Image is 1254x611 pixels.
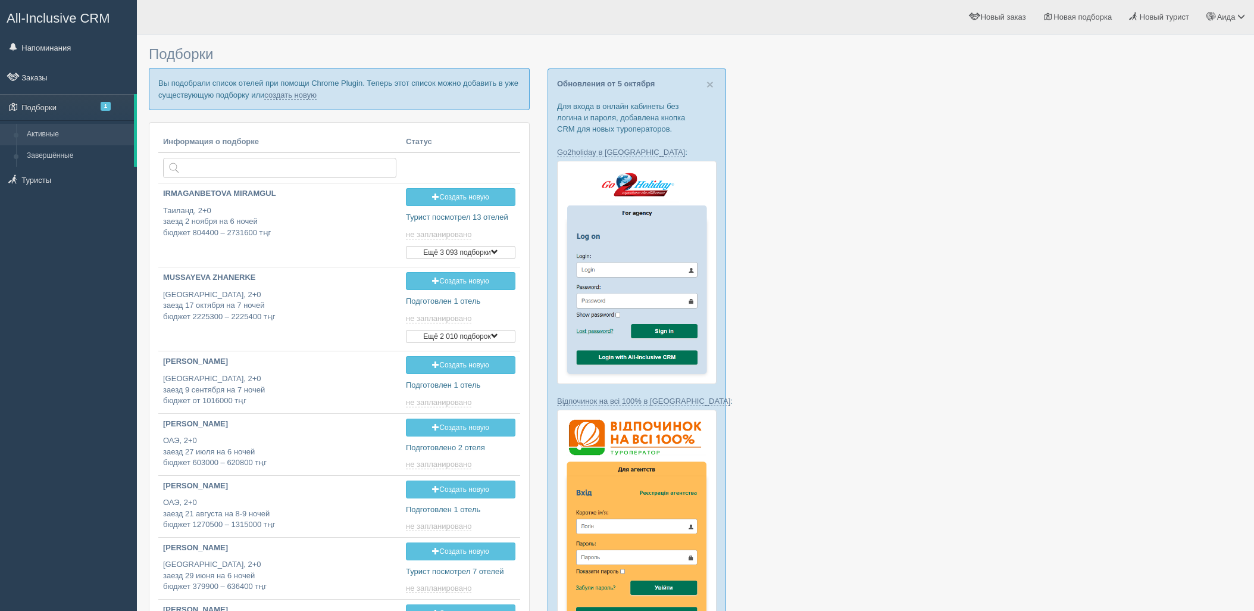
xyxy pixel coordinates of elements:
[163,543,396,554] p: [PERSON_NAME]
[163,188,396,199] p: IRMAGANBETOVA MIRAMGUL
[557,146,717,158] p: :
[557,79,655,88] a: Обновления от 5 октября
[557,101,717,135] p: Для входа в онлайн кабинеты без логина и пароля, добавлена кнопка CRM для новых туроператоров.
[149,68,530,110] p: Вы подобрали список отелей при помощи Chrome Plugin. Теперь этот список можно добавить в уже суще...
[158,351,401,412] a: [PERSON_NAME] [GEOGRAPHIC_DATA], 2+0заезд 9 сентября на 7 ночейбюджет от 1016000 тңг
[406,566,515,578] p: Турист посмотрел 7 отелей
[7,11,110,26] span: All-Inclusive CRM
[406,246,515,259] button: Ещё 3 093 подборки
[158,538,401,598] a: [PERSON_NAME] [GEOGRAPHIC_DATA], 2+0заезд 29 июня на 6 ночейбюджет 379900 – 636400 тңг
[406,380,515,391] p: Подготовлен 1 отель
[21,124,134,145] a: Активные
[406,442,515,454] p: Подготовлено 2 отеля
[163,289,396,323] p: [GEOGRAPHIC_DATA], 2+0 заезд 17 октября на 7 ночей бюджет 2225300 – 2225400 тңг
[1140,13,1189,21] span: Новый турист
[406,188,515,206] a: Создать новую
[706,78,714,91] button: Close
[406,230,471,239] span: не запланировано
[981,13,1026,21] span: Новый заказ
[406,230,474,239] a: не запланировано
[264,91,317,100] a: создать новую
[406,419,515,437] a: Создать новую
[406,314,471,323] span: не запланировано
[557,397,730,406] a: Відпочинок на всі 100% в [GEOGRAPHIC_DATA]
[149,46,213,62] span: Подборки
[158,132,401,153] th: Информация о подборке
[406,522,474,531] a: не запланировано
[557,395,717,407] p: :
[163,272,396,283] p: MUSSAYEVA ZHANERKE
[406,504,515,516] p: Подготовлен 1 отель
[163,481,396,492] p: [PERSON_NAME]
[406,330,515,343] button: Ещё 2 010 подборок
[158,183,401,248] a: IRMAGANBETOVA MIRAMGUL Таиланд, 2+0заезд 2 ноября на 6 ночейбюджет 804400 – 2731600 тңг
[406,543,515,560] a: Создать новую
[557,148,685,157] a: Go2holiday в [GEOGRAPHIC_DATA]
[163,419,396,430] p: [PERSON_NAME]
[406,398,474,407] a: не запланировано
[706,77,714,91] span: ×
[158,414,401,474] a: [PERSON_NAME] ОАЭ, 2+0заезд 27 июля на 6 ночейбюджет 603000 – 620800 тңг
[1053,13,1112,21] span: Новая подборка
[158,267,401,332] a: MUSSAYEVA ZHANERKE [GEOGRAPHIC_DATA], 2+0заезд 17 октября на 7 ночейбюджет 2225300 – 2225400 тңг
[1217,13,1236,21] span: Аида
[406,460,474,469] a: не запланировано
[101,102,111,111] span: 1
[163,356,396,367] p: [PERSON_NAME]
[406,398,471,407] span: не запланировано
[163,559,396,593] p: [GEOGRAPHIC_DATA], 2+0 заезд 29 июня на 6 ночей бюджет 379900 – 636400 тңг
[163,435,396,469] p: ОАЭ, 2+0 заезд 27 июля на 6 ночей бюджет 603000 – 620800 тңг
[163,497,396,531] p: ОАЭ, 2+0 заезд 21 августа на 8-9 ночей бюджет 1270500 – 1315000 тңг
[406,356,515,374] a: Создать новую
[557,161,717,384] img: go2holiday-login-via-crm-for-travel-agents.png
[163,373,396,407] p: [GEOGRAPHIC_DATA], 2+0 заезд 9 сентября на 7 ночей бюджет от 1016000 тңг
[406,460,471,469] span: не запланировано
[406,584,474,593] a: не запланировано
[406,481,515,498] a: Создать новую
[406,584,471,593] span: не запланировано
[163,158,396,178] input: Поиск по стране или туристу
[163,205,396,239] p: Таиланд, 2+0 заезд 2 ноября на 6 ночей бюджет 804400 – 2731600 тңг
[158,476,401,536] a: [PERSON_NAME] ОАЭ, 2+0заезд 21 августа на 8-9 ночейбюджет 1270500 – 1315000 тңг
[401,132,520,153] th: Статус
[406,212,515,223] p: Турист посмотрел 13 отелей
[406,296,515,307] p: Подготовлен 1 отель
[1,1,136,33] a: All-Inclusive CRM
[406,314,474,323] a: не запланировано
[406,522,471,531] span: не запланировано
[406,272,515,290] a: Создать новую
[21,145,134,167] a: Завершённые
